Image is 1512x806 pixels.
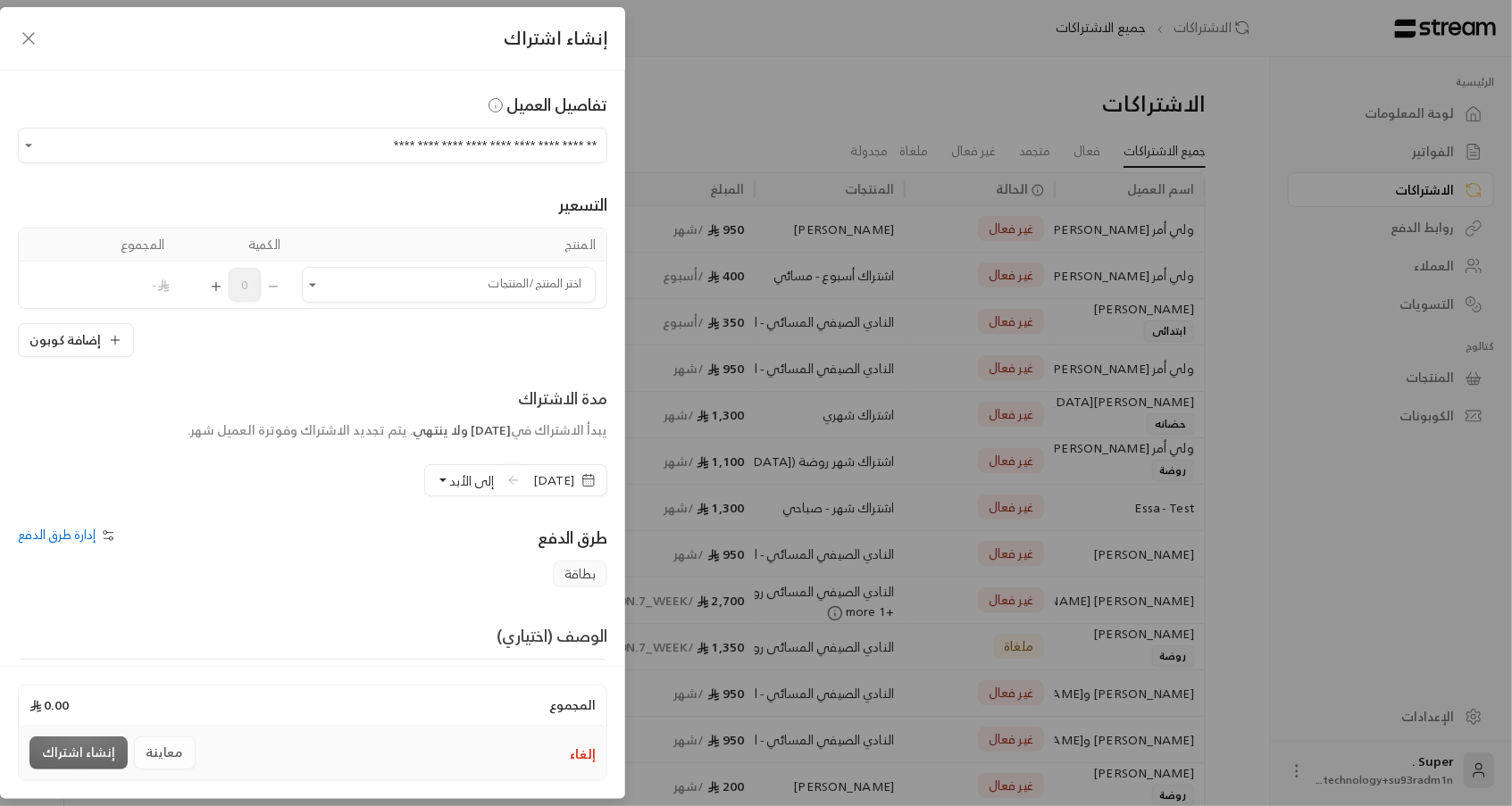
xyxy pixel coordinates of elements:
span: طرق الدفع [538,523,607,552]
div: مدة الاشتراك [188,386,607,411]
div: التسعير [18,192,607,217]
span: 0 [229,268,261,302]
span: إنشاء اشتراك [504,22,607,54]
span: ولا ينتهي [414,419,468,441]
th: المنتج [291,229,606,262]
span: بطاقة [553,561,607,587]
span: [DATE] [533,471,574,489]
div: الوصف (اختياري) [497,623,607,648]
button: إلغاء [570,745,596,763]
button: Open [18,135,39,156]
button: إضافة كوبون [18,323,134,357]
td: - [59,262,175,308]
button: Open [302,274,323,295]
span: المجموع [549,696,596,714]
span: 0.00 [29,696,69,714]
th: المجموع [59,229,175,262]
span: إدارة طرق الدفع [18,523,96,545]
th: الكمية [175,229,291,262]
table: Selected Products [18,228,607,309]
span: [DATE] [471,419,511,441]
span: تفاصيل العميل [485,90,608,119]
div: يبدأ الاشتراك في . يتم تجديد الاشتراك وفوترة العميل شهر. [188,421,607,439]
span: إلى الأبد [449,469,494,492]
